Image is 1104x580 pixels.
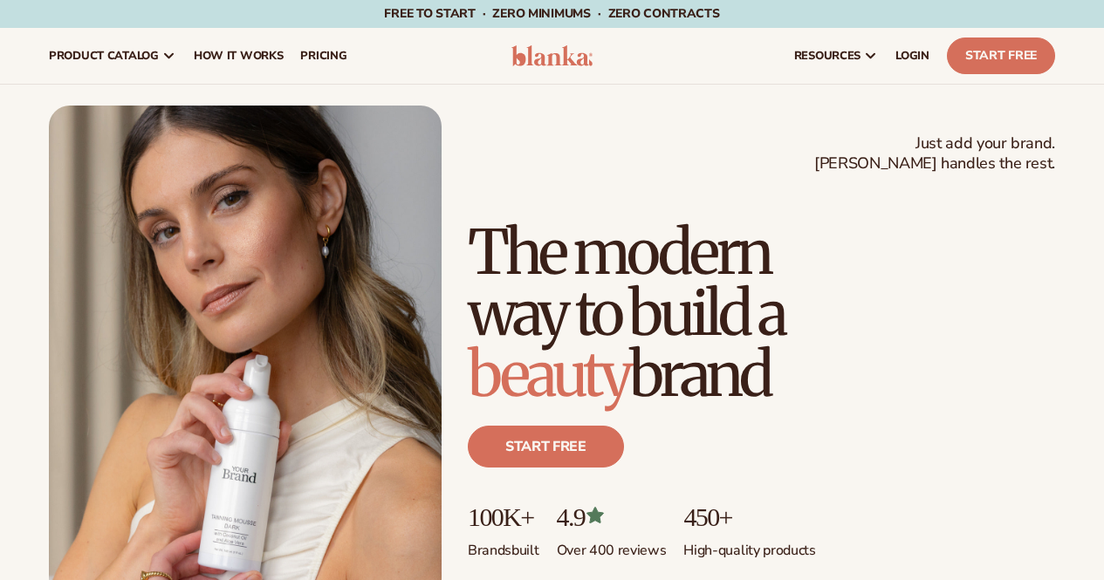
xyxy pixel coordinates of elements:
a: resources [785,28,887,84]
a: product catalog [40,28,185,84]
a: Start free [468,426,624,467]
a: Start Free [947,38,1055,74]
span: product catalog [49,49,159,63]
span: LOGIN [895,49,929,63]
span: pricing [300,49,346,63]
span: resources [794,49,861,63]
span: beauty [468,336,629,413]
p: 4.9 [557,502,667,531]
a: How It Works [185,28,292,84]
span: Just add your brand. [PERSON_NAME] handles the rest. [814,133,1055,174]
span: How It Works [194,49,284,63]
h1: The modern way to build a brand [468,222,1055,405]
a: pricing [291,28,355,84]
p: 450+ [683,502,815,531]
span: Free to start · ZERO minimums · ZERO contracts [384,5,719,22]
p: High-quality products [683,531,815,560]
p: Brands built [468,531,539,560]
p: Over 400 reviews [557,531,667,560]
p: 100K+ [468,502,539,531]
img: logo [511,45,593,66]
a: LOGIN [887,28,938,84]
